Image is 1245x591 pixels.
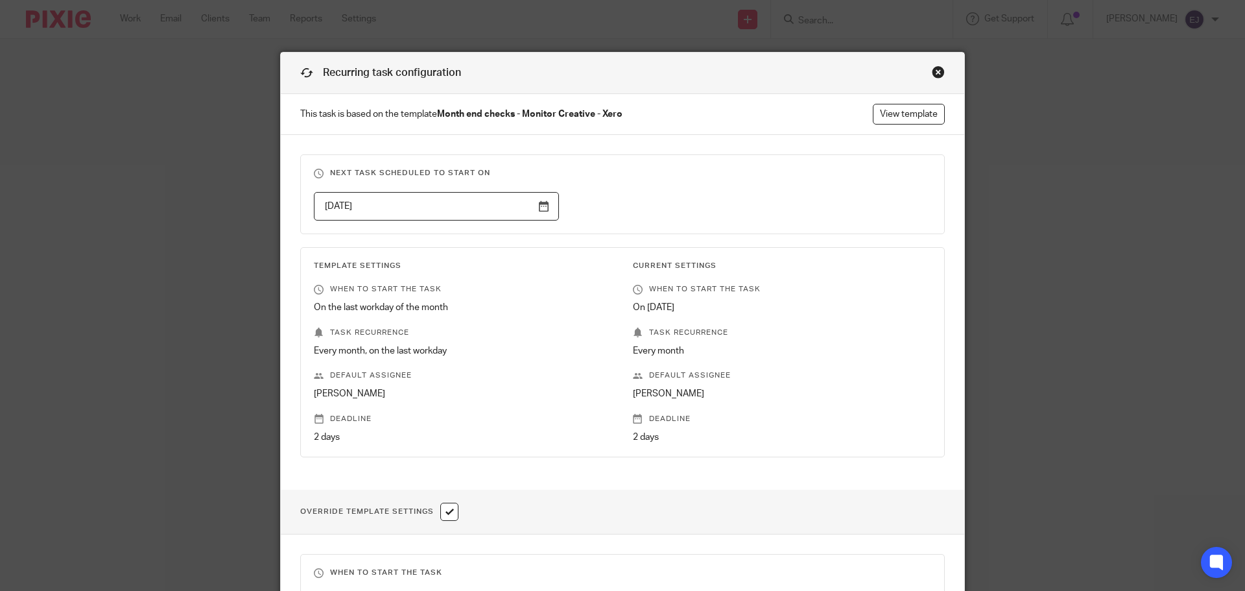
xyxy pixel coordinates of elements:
p: Deadline [633,414,931,424]
strong: Month end checks - Monitor Creative - Xero [437,110,622,119]
p: [PERSON_NAME] [314,387,612,400]
p: On the last workday of the month [314,301,612,314]
h1: Override Template Settings [300,503,458,521]
p: Task recurrence [633,328,931,338]
p: Every month, on the last workday [314,344,612,357]
p: 2 days [633,431,931,444]
p: When to start the task [633,284,931,295]
h1: Recurring task configuration [300,66,461,80]
p: When to start the task [314,284,612,295]
h3: Current Settings [633,261,931,271]
p: Task recurrence [314,328,612,338]
a: View template [873,104,945,125]
h3: Next task scheduled to start on [314,168,931,178]
p: 2 days [314,431,612,444]
div: Close this dialog window [932,66,945,78]
p: Deadline [314,414,612,424]
p: Default assignee [314,370,612,381]
p: Default assignee [633,370,931,381]
span: This task is based on the template [300,108,622,121]
h3: Template Settings [314,261,612,271]
p: Every month [633,344,931,357]
p: [PERSON_NAME] [633,387,931,400]
p: On [DATE] [633,301,931,314]
h3: When to start the task [314,568,931,578]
